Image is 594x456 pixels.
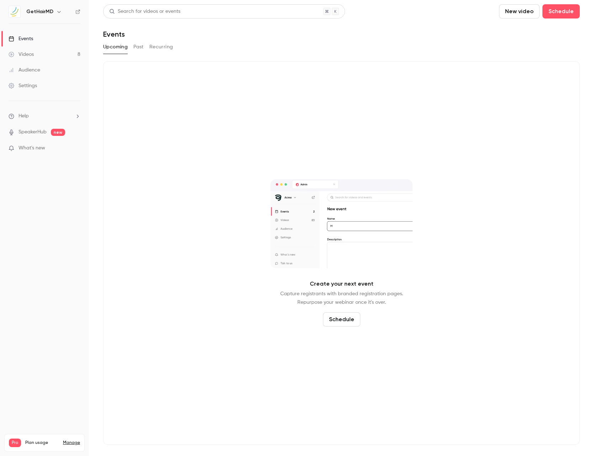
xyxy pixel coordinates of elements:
[9,82,37,89] div: Settings
[109,8,180,15] div: Search for videos or events
[103,30,125,38] h1: Events
[9,67,40,74] div: Audience
[18,144,45,152] span: What's new
[9,112,80,120] li: help-dropdown-opener
[323,312,360,327] button: Schedule
[26,8,53,15] h6: GetHairMD
[9,439,21,447] span: Pro
[310,280,373,288] p: Create your next event
[149,41,173,53] button: Recurring
[18,112,29,120] span: Help
[25,440,59,446] span: Plan usage
[133,41,144,53] button: Past
[280,290,403,307] p: Capture registrants with branded registration pages. Repurpose your webinar once it's over.
[63,440,80,446] a: Manage
[542,4,580,18] button: Schedule
[103,41,128,53] button: Upcoming
[18,128,47,136] a: SpeakerHub
[9,6,20,17] img: GetHairMD
[51,129,65,136] span: new
[9,35,33,42] div: Events
[499,4,540,18] button: New video
[9,51,34,58] div: Videos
